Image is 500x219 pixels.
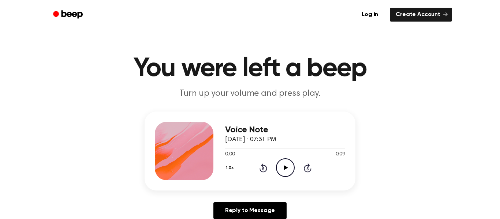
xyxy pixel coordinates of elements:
a: Reply to Message [213,202,287,219]
button: 1.0x [225,162,236,174]
a: Beep [48,8,89,22]
h3: Voice Note [225,125,345,135]
a: Create Account [390,8,452,22]
h1: You were left a beep [63,56,437,82]
a: Log in [354,6,385,23]
span: 0:00 [225,151,235,158]
span: [DATE] · 07:31 PM [225,136,276,143]
span: 0:09 [336,151,345,158]
p: Turn up your volume and press play. [109,88,391,100]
